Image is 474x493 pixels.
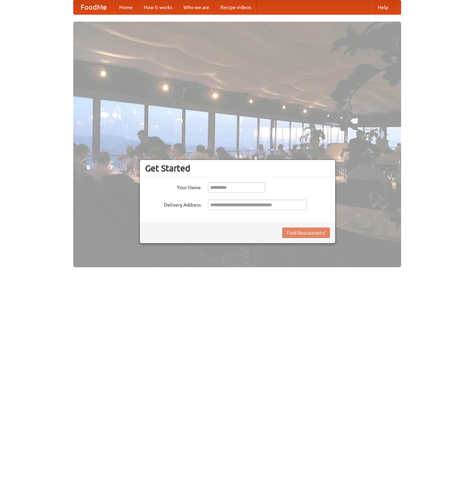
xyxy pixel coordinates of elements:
[282,228,330,238] button: Find Restaurants!
[138,0,178,14] a: How it works
[145,182,201,191] label: Your Name
[74,0,114,14] a: FoodMe
[114,0,138,14] a: Home
[145,200,201,208] label: Delivery Address
[145,163,330,174] h3: Get Started
[215,0,257,14] a: Recipe videos
[372,0,394,14] a: Help
[178,0,215,14] a: Who we are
